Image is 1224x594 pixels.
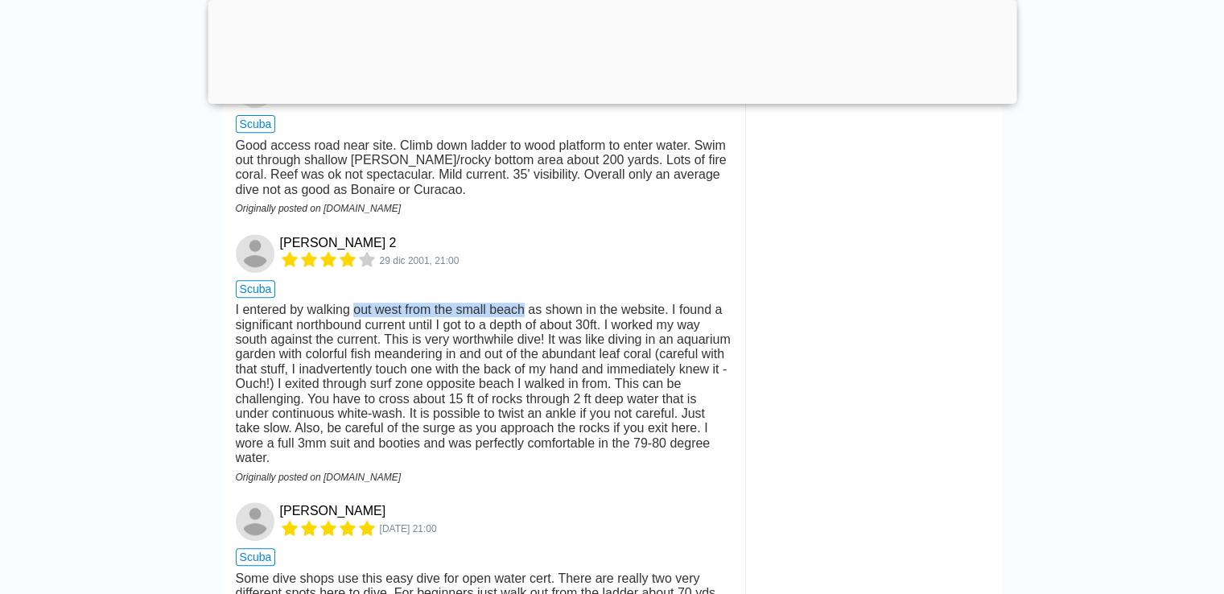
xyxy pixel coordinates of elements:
img: Dave Rambo [236,502,274,541]
div: Good access road near site. Climb down ladder to wood platform to enter water. Swim out through s... [236,138,732,198]
a: Dave 2 [236,234,277,273]
span: scuba [236,115,276,133]
span: 2641 [380,524,437,535]
img: Dave 2 [236,234,274,273]
div: Originally posted on [DOMAIN_NAME] [236,204,732,215]
a: [PERSON_NAME] 2 [280,236,397,250]
div: I entered by walking out west from the small beach as shown in the website. I found a significant... [236,303,732,465]
span: scuba [236,548,276,566]
div: Originally posted on [DOMAIN_NAME] [236,472,732,484]
a: [PERSON_NAME] [280,504,386,518]
a: Dave Rambo [236,502,277,541]
span: scuba [236,280,276,298]
span: 2704 [380,256,460,267]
